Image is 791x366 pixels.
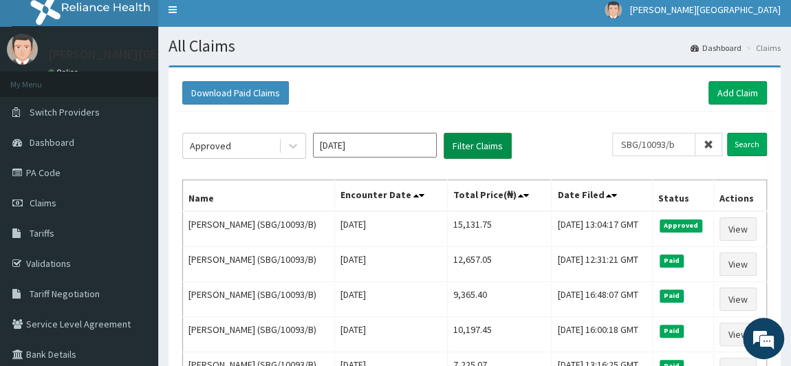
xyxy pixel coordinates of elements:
[7,230,262,279] textarea: Type your message and hit 'Enter'
[552,282,652,317] td: [DATE] 16:48:07 GMT
[708,81,767,105] a: Add Claim
[226,7,259,40] div: Minimize live chat window
[660,255,684,267] span: Paid
[30,106,100,118] span: Switch Providers
[444,133,512,159] button: Filter Claims
[25,69,56,103] img: d_794563401_company_1708531726252_794563401
[182,81,289,105] button: Download Paid Claims
[552,317,652,352] td: [DATE] 16:00:18 GMT
[605,1,622,19] img: User Image
[660,290,684,302] span: Paid
[727,133,767,156] input: Search
[183,247,335,282] td: [PERSON_NAME] (SBG/10093/B)
[447,247,552,282] td: 12,657.05
[30,136,74,149] span: Dashboard
[335,180,448,212] th: Encounter Date
[691,42,741,54] a: Dashboard
[335,282,448,317] td: [DATE]
[719,217,757,241] a: View
[48,67,81,77] a: Online
[552,180,652,212] th: Date Filed
[713,180,766,212] th: Actions
[169,37,781,55] h1: All Claims
[447,211,552,247] td: 15,131.75
[48,48,252,61] p: [PERSON_NAME][GEOGRAPHIC_DATA]
[743,42,781,54] li: Claims
[612,133,695,156] input: Search by HMO ID
[190,139,231,153] div: Approved
[552,211,652,247] td: [DATE] 13:04:17 GMT
[72,77,231,95] div: Chat with us now
[183,317,335,352] td: [PERSON_NAME] (SBG/10093/B)
[7,34,38,65] img: User Image
[447,317,552,352] td: 10,197.45
[335,247,448,282] td: [DATE]
[447,282,552,317] td: 9,365.40
[313,133,437,158] input: Select Month and Year
[335,211,448,247] td: [DATE]
[660,219,703,232] span: Approved
[30,288,100,300] span: Tariff Negotiation
[719,252,757,276] a: View
[183,211,335,247] td: [PERSON_NAME] (SBG/10093/B)
[660,325,684,337] span: Paid
[630,3,781,16] span: [PERSON_NAME][GEOGRAPHIC_DATA]
[80,100,190,239] span: We're online!
[719,323,757,346] a: View
[447,180,552,212] th: Total Price(₦)
[183,282,335,317] td: [PERSON_NAME] (SBG/10093/B)
[552,247,652,282] td: [DATE] 12:31:21 GMT
[652,180,713,212] th: Status
[30,227,54,239] span: Tariffs
[30,197,56,209] span: Claims
[719,288,757,311] a: View
[335,317,448,352] td: [DATE]
[183,180,335,212] th: Name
